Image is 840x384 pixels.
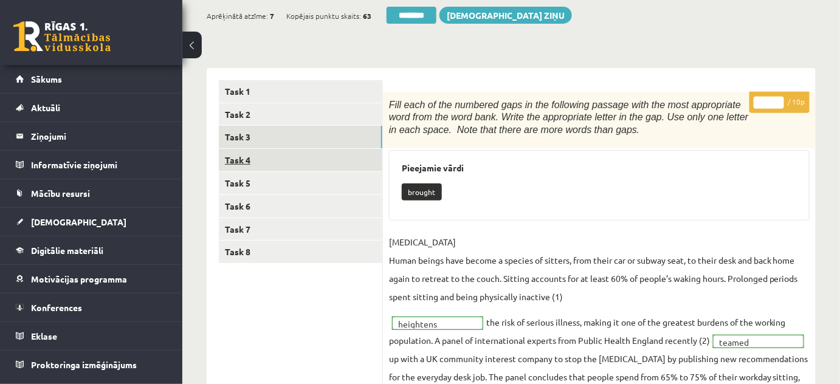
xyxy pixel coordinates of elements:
[219,241,382,263] a: Task 8
[16,179,167,207] a: Mācību resursi
[207,7,268,25] span: Aprēķinātā atzīme:
[31,74,62,84] span: Sākums
[16,122,167,150] a: Ziņojumi
[13,21,111,52] a: Rīgas 1. Tālmācības vidusskola
[31,188,90,199] span: Mācību resursi
[16,265,167,293] a: Motivācijas programma
[16,236,167,264] a: Digitālie materiāli
[219,126,382,148] a: Task 3
[31,122,167,150] legend: Ziņojumi
[16,322,167,350] a: Eklase
[286,7,361,25] span: Kopējais punktu skaits:
[363,7,371,25] span: 63
[16,151,167,179] a: Informatīvie ziņojumi
[402,163,797,173] h3: Pieejamie vārdi
[219,218,382,241] a: Task 7
[16,293,167,321] a: Konferences
[31,151,167,179] legend: Informatīvie ziņojumi
[389,233,810,306] p: [MEDICAL_DATA] Human beings have become a species of sitters, from their car or subway seat, to t...
[389,100,748,135] span: Fill each of the numbered gaps in the following passage with the most appropriate word from the w...
[31,331,57,341] span: Eklase
[31,245,103,256] span: Digitālie materiāli
[439,7,572,24] a: [DEMOGRAPHIC_DATA] ziņu
[16,208,167,236] a: [DEMOGRAPHIC_DATA]
[31,102,60,113] span: Aktuāli
[219,172,382,194] a: Task 5
[31,359,137,370] span: Proktoringa izmēģinājums
[402,183,442,201] p: brought
[16,65,167,93] a: Sākums
[749,92,810,113] p: / 10p
[219,195,382,218] a: Task 6
[31,302,82,313] span: Konferences
[219,103,382,126] a: Task 2
[714,335,804,348] a: teamed
[16,351,167,379] a: Proktoringa izmēģinājums
[31,216,126,227] span: [DEMOGRAPHIC_DATA]
[270,7,274,25] span: 7
[16,94,167,122] a: Aktuāli
[398,318,466,330] span: heightens
[219,80,382,103] a: Task 1
[219,149,382,171] a: Task 4
[393,317,483,329] a: heightens
[12,12,406,25] body: Editor, wiswyg-editor-47024865017280-1758118055-576
[719,336,787,348] span: teamed
[31,273,127,284] span: Motivācijas programma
